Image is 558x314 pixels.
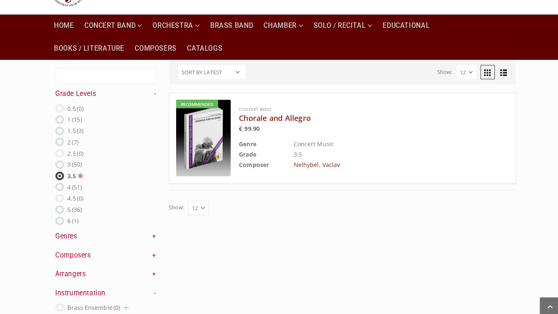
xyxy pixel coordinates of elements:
a: Solo / Recital [305,15,373,37]
div: Recommended [174,99,216,107]
span: (3) [76,125,83,133]
a: Chorale and Allegro [236,112,461,122]
span: (0) [76,192,83,200]
span: (0) [76,148,83,156]
a: - [152,285,155,294]
span: (0) [112,300,119,308]
a: Catalogs [180,37,225,59]
a: Concert Band [79,15,146,37]
td: 3.5 [290,147,461,158]
span: (1) [71,214,78,222]
a: List View [491,64,505,78]
b: Composer [236,159,266,167]
b: Grade [236,149,253,157]
label: 5 [67,202,81,212]
span: (7) [71,137,78,145]
label: Show: [167,200,182,211]
label: Show: [432,66,447,76]
h4: Arrangers [55,267,155,276]
label: 3.5 [67,169,75,179]
a: + [150,267,155,276]
label: 1.5 [67,124,83,135]
span: (50) [71,159,81,167]
span: (51) [71,181,81,189]
a: Brass Band [203,15,255,37]
a: Composers [128,37,180,59]
a: Chamber [256,15,305,37]
a: + [150,248,155,257]
label: 1 [67,113,81,123]
label: 2.5 [67,147,83,157]
label: 2 [67,135,78,146]
a: Nelhybel, Vaclav [290,159,336,167]
h4: Composers [55,248,155,257]
a: Grid View [475,64,489,78]
a: Concert Band [236,105,268,111]
a: Orchestra [146,15,202,37]
a: Books / Literature [49,37,128,59]
label: 0.5 [67,102,83,113]
h4: Genres [55,229,155,238]
span: € [236,123,240,131]
a: Сhild list opener [122,302,127,307]
span: (0) [76,103,83,111]
a: Educational [374,15,430,37]
span: (15) [71,114,81,122]
td: Concert Music [290,137,461,147]
label: 4 [67,180,81,190]
bdi: 99.90 [236,123,257,131]
img: Delete [77,172,82,177]
label: 6 [67,213,78,223]
span: (36) [71,203,81,211]
a: + [150,229,155,238]
h4: Instrumentation [55,285,155,294]
a: - [152,88,155,98]
a: Recommended [174,99,228,174]
label: Brass Ensemble [67,299,119,309]
label: 4.5 [67,191,83,201]
select: Shop order [176,64,243,78]
label: 3 [67,157,81,168]
h4: Grade Levels [55,88,155,98]
a: Home [49,15,78,37]
b: Genre [236,138,253,146]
